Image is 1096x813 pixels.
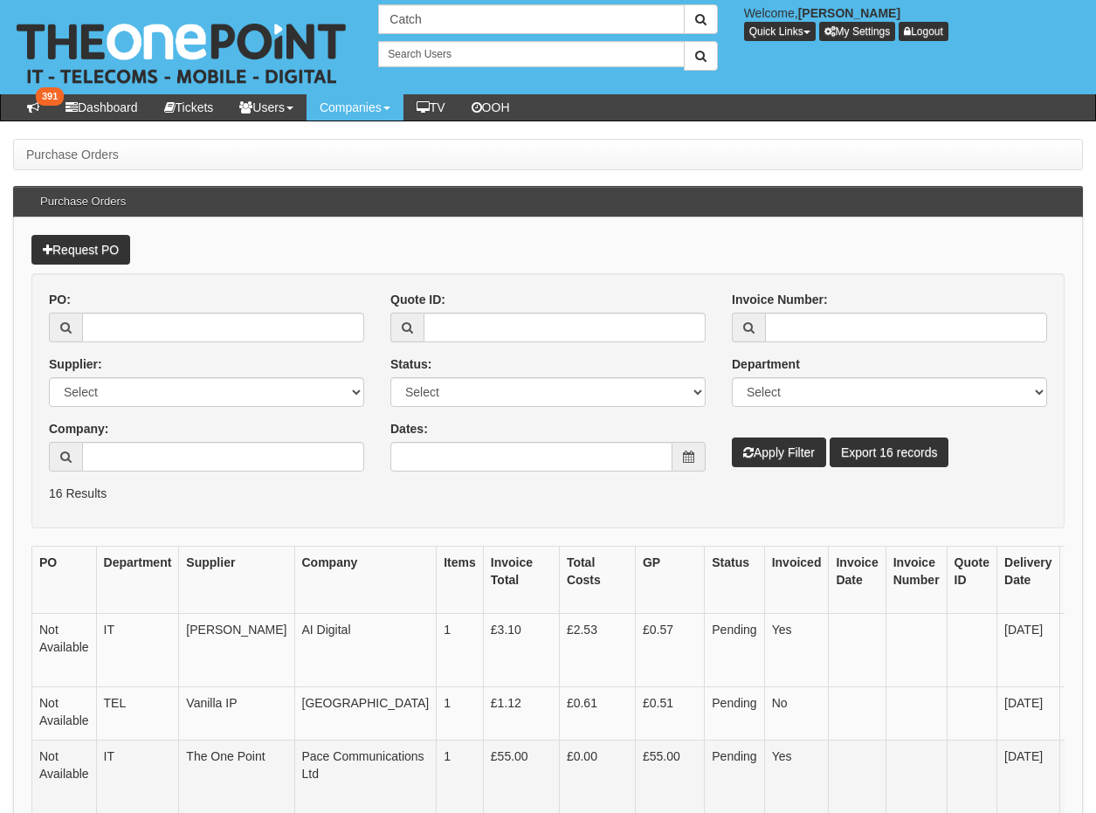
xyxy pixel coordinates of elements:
label: Company: [49,420,108,438]
a: Export 16 records [830,438,949,467]
td: £2.53 [559,613,635,686]
h3: Purchase Orders [31,187,134,217]
div: Welcome, [731,4,1096,41]
label: Status: [390,355,431,373]
td: AI Digital [294,613,437,686]
td: Yes [764,613,829,686]
th: Items [437,546,484,613]
input: Search Users [378,41,684,67]
td: [DATE] [997,613,1059,686]
span: 391 [36,87,64,107]
label: Dates: [390,420,428,438]
td: Pending [705,613,764,686]
a: Logout [899,22,948,41]
th: Company [294,546,437,613]
a: Dashboard [52,94,151,121]
label: Supplier: [49,355,102,373]
td: [PERSON_NAME] [179,613,294,686]
a: My Settings [819,22,896,41]
td: 1 [437,686,484,741]
a: TV [403,94,458,121]
td: £0.61 [559,686,635,741]
a: Companies [307,94,403,121]
th: Delivery Date [997,546,1059,613]
input: Search Companies [378,4,684,34]
th: Department [96,546,179,613]
td: Pending [705,686,764,741]
th: Invoice Total [483,546,559,613]
a: Request PO [31,235,130,265]
th: Status [705,546,764,613]
label: PO: [49,291,71,308]
td: £0.51 [635,686,704,741]
td: £1.12 [483,686,559,741]
td: Vanilla IP [179,686,294,741]
td: Not Available [32,613,97,686]
a: OOH [458,94,523,121]
td: TEL [96,686,179,741]
td: [GEOGRAPHIC_DATA] [294,686,437,741]
td: [DATE] [997,686,1059,741]
th: Invoice Number [886,546,947,613]
th: Quote ID [947,546,996,613]
td: £3.10 [483,613,559,686]
button: Apply Filter [732,438,826,467]
p: 16 Results [49,485,1047,502]
td: £0.57 [635,613,704,686]
td: Not Available [32,686,97,741]
li: Purchase Orders [26,146,119,163]
th: GP [635,546,704,613]
th: Invoice Date [829,546,886,613]
td: IT [96,613,179,686]
td: 1 [437,613,484,686]
a: Users [226,94,307,121]
td: No [764,686,829,741]
button: Quick Links [744,22,816,41]
th: Invoiced [764,546,829,613]
th: Supplier [179,546,294,613]
label: Quote ID: [390,291,445,308]
th: PO [32,546,97,613]
label: Department [732,355,800,373]
label: Invoice Number: [732,291,828,308]
th: Total Costs [559,546,635,613]
b: [PERSON_NAME] [798,6,900,20]
a: Tickets [151,94,227,121]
